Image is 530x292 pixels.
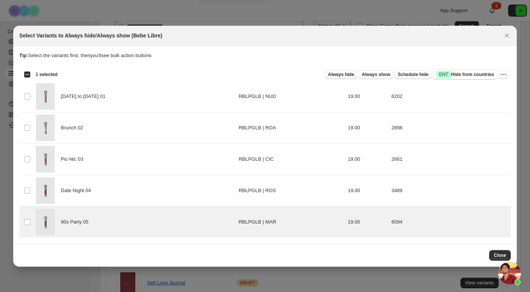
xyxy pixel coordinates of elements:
[236,81,346,112] td: RBLPGLB | NUD
[19,53,28,58] strong: Tip:
[61,218,93,226] span: 90s Party 05
[236,206,346,238] td: RBLPGLB | MAR
[502,30,512,41] button: Close
[498,262,521,284] a: Aprire la chat
[362,71,390,78] span: Always show
[359,70,393,79] button: Always show
[346,112,389,143] td: 19.00
[61,187,95,194] span: Date Night 04
[36,209,55,235] img: 05_90sParty_1.png
[328,71,354,78] span: Always hide
[389,175,511,206] td: 3489
[36,83,55,110] img: 01_MondayToFriday_1.png
[494,252,506,258] span: Close
[436,71,494,78] span: Hide from countries
[325,70,357,79] button: Always hide
[489,250,511,261] button: Close
[346,175,389,206] td: 19.00
[389,206,511,238] td: 6094
[61,124,87,132] span: Brunch 02
[36,71,57,78] span: 1 selected
[499,70,508,79] button: More actions
[389,81,511,112] td: 6202
[433,69,497,80] button: SuccessENTHide from countries
[398,71,428,78] span: Schedule hide
[346,143,389,175] td: 19.00
[395,70,431,79] button: Schedule hide
[346,206,389,238] td: 19.00
[19,52,511,59] p: Select the variants first, then you'll see bulk action buttons
[36,177,55,204] img: 04_DateNight_1.png
[19,32,162,39] h2: Select Variants to Always hide/Always show (Bebe Libre)
[439,71,448,78] span: ENT
[236,175,346,206] td: RBLPGLB | ROS
[36,115,55,141] img: 02_Brunch_1.png
[389,112,511,143] td: 2898
[236,112,346,143] td: RBLPGLB | ROA
[389,143,511,175] td: 2661
[61,155,87,163] span: Pic-Nic 03
[346,81,389,112] td: 19.00
[36,146,55,172] img: 03_PicNic_1.png
[61,93,110,100] span: [DATE] to [DATE] 01
[236,143,346,175] td: RBLPGLB | CIC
